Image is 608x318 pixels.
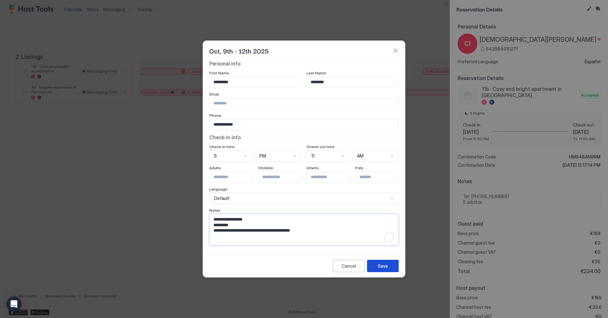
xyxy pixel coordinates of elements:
span: Language [209,187,227,191]
span: Personal info [209,60,241,67]
input: Input Field [356,172,408,183]
span: Check-in time [209,144,234,149]
input: Input Field [210,77,301,88]
span: 11 [311,153,314,159]
span: Pets [355,165,364,170]
span: Phone [209,113,221,118]
div: Open Intercom Messenger [6,296,22,312]
span: AM [357,153,364,159]
div: Cancel [342,263,356,269]
textarea: To enrich screen reader interactions, please activate Accessibility in Grammarly extension settings [210,214,399,246]
span: Check-in info [209,134,241,140]
span: Infants [307,165,319,170]
input: Input Field [210,119,398,130]
span: First Name [209,71,229,75]
input: Input Field [210,98,398,109]
span: Children [258,165,273,170]
span: PM [259,153,266,159]
input: Input Field [307,172,359,183]
span: Adults [209,165,221,170]
span: Oct, 9th - 12th 2025 [209,46,269,55]
span: Email [209,92,219,97]
div: Save [378,263,388,269]
input: Input Field [307,77,398,88]
input: Input Field [258,172,310,183]
button: Save [367,260,399,272]
button: Cancel [333,260,364,272]
input: Input Field [210,172,262,183]
span: Notes [209,208,220,213]
span: 5 [214,153,217,159]
span: Last Name [307,71,326,75]
span: Check-out time [307,144,334,149]
span: Default [214,196,230,201]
